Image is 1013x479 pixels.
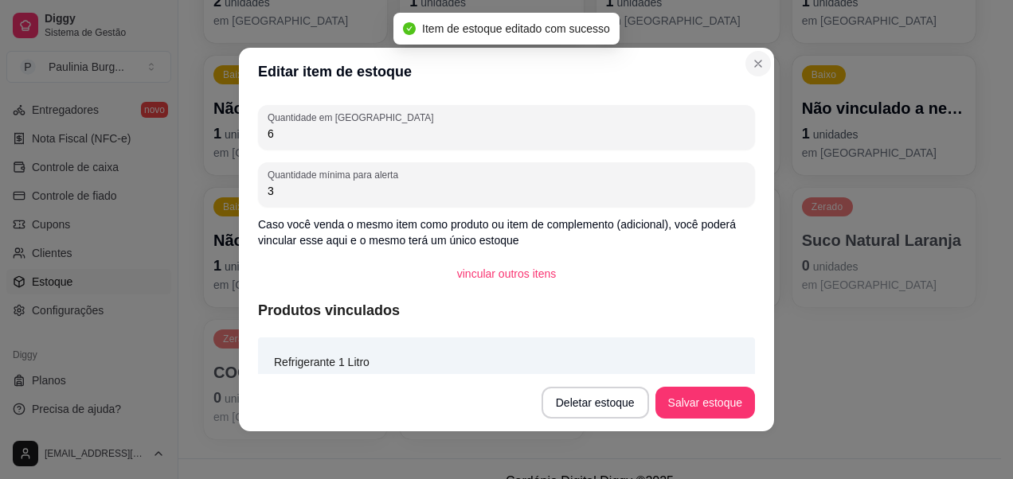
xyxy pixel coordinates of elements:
button: Deletar estoque [542,387,649,419]
header: Editar item de estoque [239,48,774,95]
span: check-circle [403,22,416,35]
input: Quantidade em estoque [268,126,745,142]
input: Quantidade mínima para alerta [268,183,745,199]
label: Quantidade em [GEOGRAPHIC_DATA] [268,111,439,124]
label: Quantidade mínima para alerta [268,168,404,181]
button: Close [745,51,771,76]
button: vincular outros itens [444,258,569,290]
button: Salvar estoque [655,387,755,419]
p: Caso você venda o mesmo item como produto ou item de complemento (adicional), você poderá vincula... [258,216,755,248]
article: Refrigerante 1 Litro [274,353,370,371]
span: Item de estoque editado com sucesso [422,22,610,35]
article: Produtos vinculados [258,299,755,321]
